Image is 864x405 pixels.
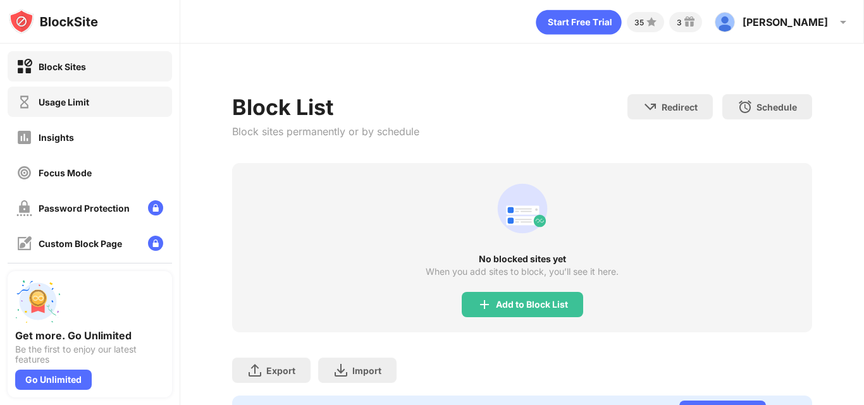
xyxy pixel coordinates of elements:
div: Block Sites [39,61,86,72]
div: No blocked sites yet [232,254,812,264]
div: animation [492,178,553,239]
div: [PERSON_NAME] [743,16,828,28]
div: 3 [677,18,682,27]
img: lock-menu.svg [148,200,163,215]
img: block-on.svg [16,59,32,75]
img: push-unlimited.svg [15,279,61,324]
img: points-small.svg [644,15,659,30]
div: Export [266,365,295,376]
div: When you add sites to block, you’ll see it here. [426,267,619,277]
div: Schedule [756,102,797,112]
div: Redirect [662,102,698,112]
img: insights-off.svg [16,130,32,145]
div: Custom Block Page [39,238,122,249]
div: animation [536,9,622,35]
div: Add to Block List [496,299,568,310]
img: ALV-UjUUCz95IzNFj5z_3kW7pyvr3SvK6-ykSXsPTw1ETfEQB8jEkHdvW1LF9bEKSOB_c-anfgwJG4pSw0H9M1ZdWmksJnMAy... [715,12,735,32]
img: password-protection-off.svg [16,200,32,216]
div: Password Protection [39,203,130,214]
div: 35 [634,18,644,27]
img: customize-block-page-off.svg [16,236,32,251]
div: Block List [232,94,419,120]
div: Usage Limit [39,97,89,107]
img: focus-off.svg [16,165,32,181]
div: Import [352,365,381,376]
img: reward-small.svg [682,15,697,30]
div: Focus Mode [39,167,92,178]
img: logo-blocksite.svg [9,9,98,34]
div: Get more. Go Unlimited [15,329,164,342]
div: Be the first to enjoy our latest features [15,344,164,365]
div: Insights [39,132,74,143]
img: time-usage-off.svg [16,94,32,110]
img: lock-menu.svg [148,236,163,251]
div: Block sites permanently or by schedule [232,125,419,138]
div: Go Unlimited [15,370,92,390]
